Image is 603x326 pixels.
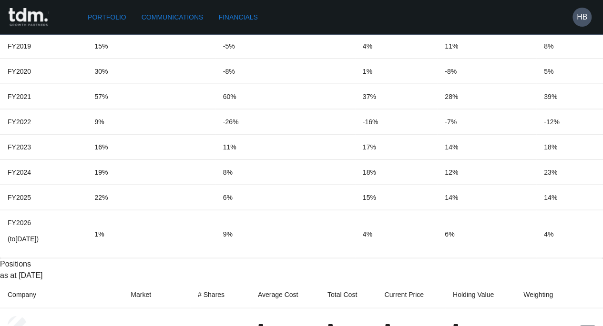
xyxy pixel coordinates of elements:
[572,8,592,27] button: HB
[437,84,536,109] td: 28%
[355,210,437,258] td: 4%
[437,109,536,135] td: -7%
[445,281,516,308] th: Holding Value
[355,84,437,109] td: 37%
[377,281,445,308] th: Current Price
[536,135,603,160] td: 18%
[87,59,215,84] td: 30%
[355,59,437,84] td: 1%
[320,281,377,308] th: Total Cost
[87,185,215,210] td: 22%
[123,281,190,308] th: Market
[87,210,215,258] td: 1%
[536,185,603,210] td: 14%
[355,160,437,185] td: 18%
[355,34,437,59] td: 4%
[84,9,130,26] a: Portfolio
[138,9,207,26] a: Communications
[87,109,215,135] td: 9%
[437,210,536,258] td: 6%
[87,135,215,160] td: 16%
[87,84,215,109] td: 57%
[87,34,215,59] td: 15%
[87,160,215,185] td: 19%
[437,135,536,160] td: 14%
[536,59,603,84] td: 5%
[437,160,536,185] td: 12%
[536,109,603,135] td: -12%
[215,210,355,258] td: 9%
[190,281,250,308] th: # Shares
[355,109,437,135] td: -16%
[577,11,587,23] h6: HB
[437,185,536,210] td: 14%
[536,210,603,258] td: 4%
[355,135,437,160] td: 17%
[250,281,320,308] th: Average Cost
[215,9,261,26] a: Financials
[536,160,603,185] td: 23%
[516,281,572,308] th: Weighting
[536,84,603,109] td: 39%
[215,185,355,210] td: 6%
[215,135,355,160] td: 11%
[437,59,536,84] td: -8%
[8,234,79,244] p: (to [DATE] )
[355,185,437,210] td: 15%
[215,160,355,185] td: 8%
[215,109,355,135] td: -26%
[215,59,355,84] td: -8%
[536,34,603,59] td: 8%
[437,34,536,59] td: 11%
[215,34,355,59] td: -5%
[215,84,355,109] td: 60%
